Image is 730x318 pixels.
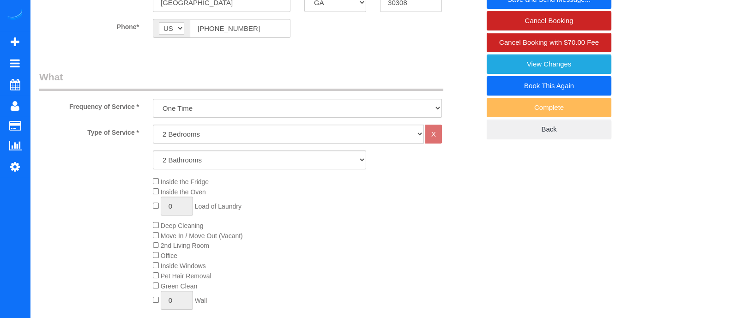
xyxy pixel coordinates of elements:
label: Type of Service * [32,125,146,137]
input: Phone* [190,19,290,38]
img: Automaid Logo [6,9,24,22]
span: 2nd Living Room [161,242,209,249]
span: Move In / Move Out (Vacant) [161,232,243,240]
span: Inside the Oven [161,188,206,196]
legend: What [39,70,443,91]
a: Back [487,120,611,139]
a: View Changes [487,54,611,74]
span: Green Clean [161,282,197,290]
a: Book This Again [487,76,611,96]
span: Inside Windows [161,262,206,270]
label: Frequency of Service * [32,99,146,111]
label: Phone* [32,19,146,31]
span: Deep Cleaning [161,222,204,229]
a: Cancel Booking with $70.00 Fee [487,33,611,52]
span: Wall [195,297,207,304]
span: Office [161,252,177,259]
span: Cancel Booking with $70.00 Fee [499,38,599,46]
span: Pet Hair Removal [161,272,211,280]
a: Cancel Booking [487,11,611,30]
span: Load of Laundry [195,203,241,210]
span: Inside the Fridge [161,178,209,186]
